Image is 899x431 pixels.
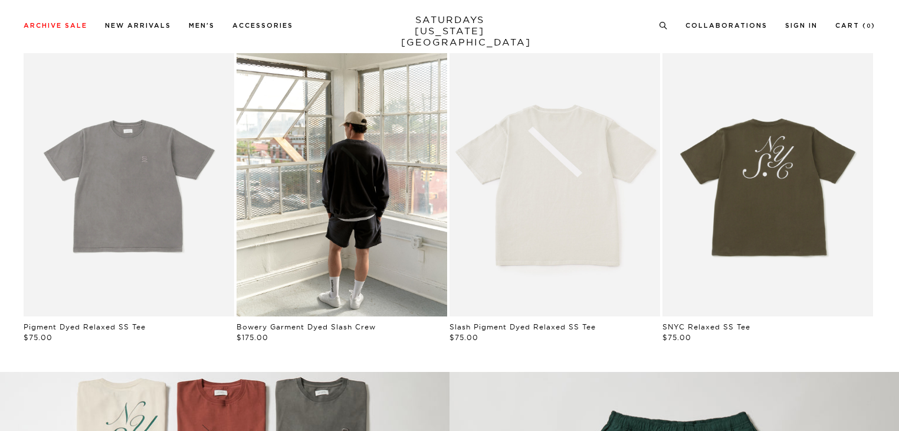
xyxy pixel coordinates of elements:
[449,333,478,342] span: $75.00
[237,333,268,342] span: $175.00
[785,22,818,29] a: Sign In
[24,333,53,342] span: $75.00
[189,22,215,29] a: Men's
[835,22,875,29] a: Cart (0)
[24,22,87,29] a: Archive Sale
[449,322,596,331] a: Slash Pigment Dyed Relaxed SS Tee
[662,333,691,342] span: $75.00
[232,22,293,29] a: Accessories
[662,322,750,331] a: SNYC Relaxed SS Tee
[401,14,498,48] a: SATURDAYS[US_STATE][GEOGRAPHIC_DATA]
[237,322,376,331] a: Bowery Garment Dyed Slash Crew
[867,24,871,29] small: 0
[685,22,767,29] a: Collaborations
[105,22,171,29] a: New Arrivals
[24,322,146,331] a: Pigment Dyed Relaxed SS Tee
